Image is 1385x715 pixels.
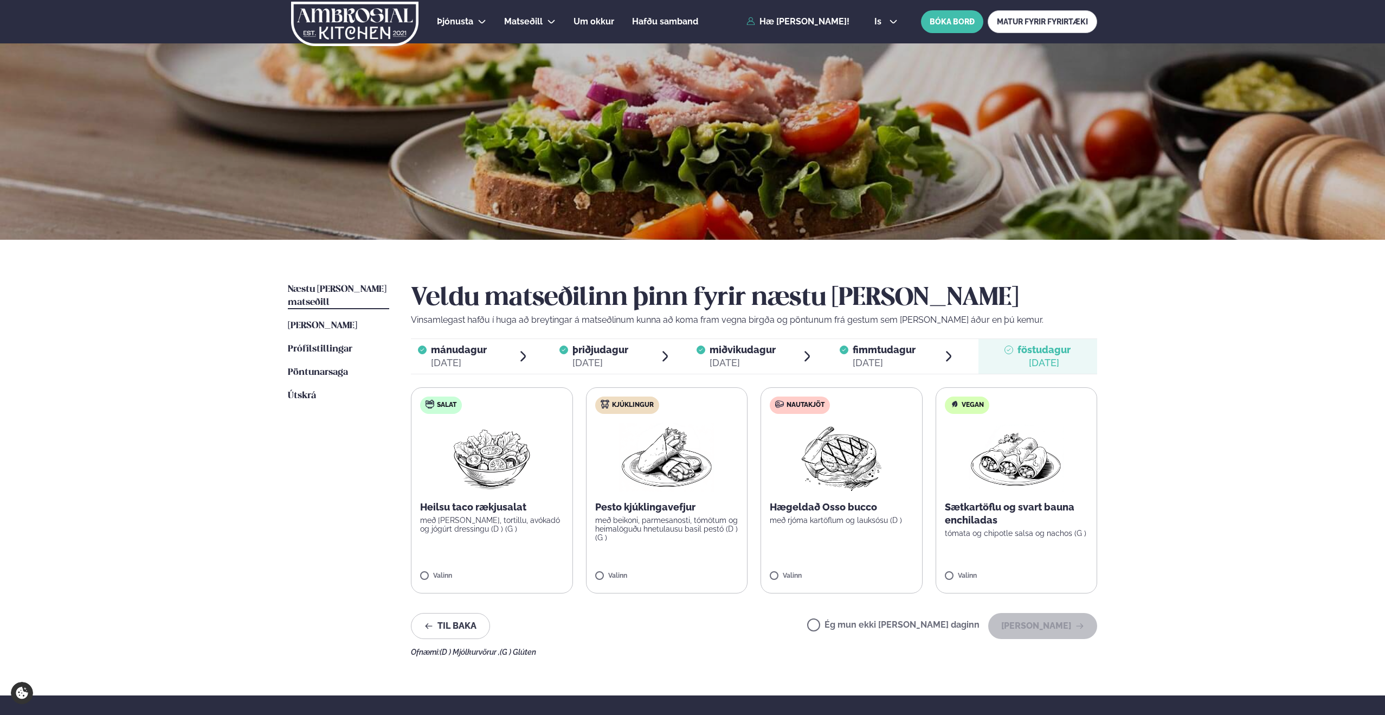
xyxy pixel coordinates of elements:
h2: Veldu matseðilinn þinn fyrir næstu [PERSON_NAME] [411,283,1097,314]
span: Þjónusta [437,16,473,27]
p: með rjóma kartöflum og lauksósu (D ) [770,516,913,525]
span: Pöntunarsaga [288,368,348,377]
p: Vinsamlegast hafðu í huga að breytingar á matseðlinum kunna að koma fram vegna birgða og pöntunum... [411,314,1097,327]
img: chicken.svg [601,400,609,408]
div: [DATE] [1017,356,1071,369]
span: (D ) Mjólkurvörur , [440,648,500,656]
button: Til baka [411,613,490,639]
a: Matseðill [504,15,543,28]
img: Beef-Meat.png [794,423,890,492]
a: Cookie settings [11,682,33,704]
span: Salat [437,401,456,410]
p: Pesto kjúklingavefjur [595,501,739,514]
span: Um okkur [574,16,614,27]
a: MATUR FYRIR FYRIRTÆKI [988,10,1097,33]
a: Hafðu samband [632,15,698,28]
a: Næstu [PERSON_NAME] matseðill [288,283,389,309]
span: miðvikudagur [710,344,776,355]
div: Ofnæmi: [411,648,1097,656]
span: Kjúklingur [612,401,654,410]
span: mánudagur [431,344,487,355]
span: (G ) Glúten [500,648,536,656]
span: Nautakjöt [787,401,824,410]
div: [DATE] [853,356,916,369]
p: Hægeldað Osso bucco [770,501,913,514]
img: Wraps.png [619,423,714,492]
p: Heilsu taco rækjusalat [420,501,564,514]
img: logo [290,2,420,46]
span: is [874,17,885,26]
img: Vegan.svg [950,400,959,408]
span: Matseðill [504,16,543,27]
p: tómata og chipotle salsa og nachos (G ) [945,529,1088,538]
button: [PERSON_NAME] [988,613,1097,639]
div: [DATE] [572,356,628,369]
a: Þjónusta [437,15,473,28]
div: [DATE] [710,356,776,369]
button: BÓKA BORÐ [921,10,983,33]
img: salad.svg [426,400,434,408]
button: is [866,17,906,26]
span: Næstu [PERSON_NAME] matseðill [288,285,386,307]
span: Útskrá [288,391,316,400]
a: Um okkur [574,15,614,28]
img: Salad.png [444,423,540,492]
span: Vegan [962,401,984,410]
span: Prófílstillingar [288,344,352,354]
img: beef.svg [775,400,784,408]
a: Hæ [PERSON_NAME]! [746,17,849,27]
span: þriðjudagur [572,344,628,355]
a: Pöntunarsaga [288,366,348,379]
a: Prófílstillingar [288,343,352,356]
div: [DATE] [431,356,487,369]
img: Enchilada.png [969,423,1064,492]
p: með [PERSON_NAME], tortillu, avókadó og jógúrt dressingu (D ) (G ) [420,516,564,533]
a: Útskrá [288,390,316,403]
span: [PERSON_NAME] [288,321,357,330]
p: Sætkartöflu og svart bauna enchiladas [945,501,1088,527]
span: Hafðu samband [632,16,698,27]
p: með beikoni, parmesanosti, tómötum og heimalöguðu hnetulausu basil pestó (D ) (G ) [595,516,739,542]
a: [PERSON_NAME] [288,320,357,333]
span: föstudagur [1017,344,1071,355]
span: fimmtudagur [853,344,916,355]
